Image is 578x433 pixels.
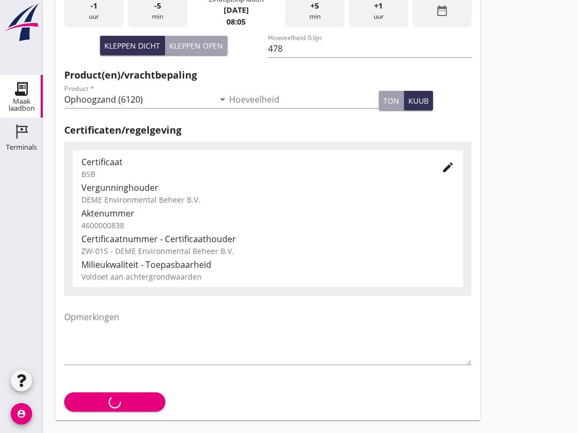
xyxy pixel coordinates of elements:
[404,91,433,110] button: kuub
[81,220,454,231] div: 4600000838
[408,95,429,106] div: kuub
[81,245,454,257] div: ZW-015 - DEME Environmental Beheer B.V.
[383,95,399,106] div: ton
[2,3,41,42] img: logo-small.a267ee39.svg
[226,17,246,27] strong: 08:05
[81,258,454,271] div: Milieukwaliteit - Toepasbaarheid
[229,91,379,108] input: Hoeveelheid
[64,123,471,137] h2: Certificaten/regelgeving
[442,161,454,174] i: edit
[64,91,214,108] input: Product *
[81,168,424,180] div: BSB
[11,403,32,424] i: account_circle
[436,4,448,17] i: date_range
[216,93,229,106] i: arrow_drop_down
[81,194,454,205] div: DEME Environmental Beheer B.V.
[100,36,165,55] button: Kleppen dicht
[165,36,227,55] button: Kleppen open
[224,5,249,15] strong: [DATE]
[81,271,454,282] div: Voldoet aan achtergrondwaarden
[64,68,471,82] h2: Product(en)/vrachtbepaling
[81,156,424,168] div: Certificaat
[268,40,472,57] input: Hoeveelheid 0-lijn
[379,91,404,110] button: ton
[104,40,160,51] div: Kleppen dicht
[169,40,223,51] div: Kleppen open
[81,233,454,245] div: Certificaatnummer - Certificaathouder
[6,144,37,151] div: Terminals
[81,207,454,220] div: Aktenummer
[81,181,454,194] div: Vergunninghouder
[64,308,471,365] textarea: Opmerkingen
